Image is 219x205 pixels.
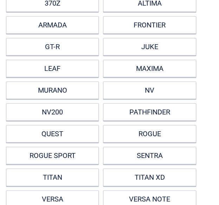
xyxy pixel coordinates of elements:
a: PATHFINDER [103,103,196,121]
a: JUKE [103,38,196,55]
a: MAXIMA [103,60,196,77]
a: ROGUE [103,125,196,143]
a: MURANO [6,81,99,99]
a: ARMADA [6,16,99,34]
a: NV [103,81,196,99]
a: TITAN XD [103,168,196,186]
a: LEAF [6,60,99,77]
a: GT-R [6,38,99,55]
a: NV200 [6,103,99,121]
a: TITAN [6,168,99,186]
a: SENTRA [103,147,196,164]
a: QUEST [6,125,99,143]
a: ROGUE SPORT [6,147,99,164]
a: FRONTIER [103,16,196,34]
